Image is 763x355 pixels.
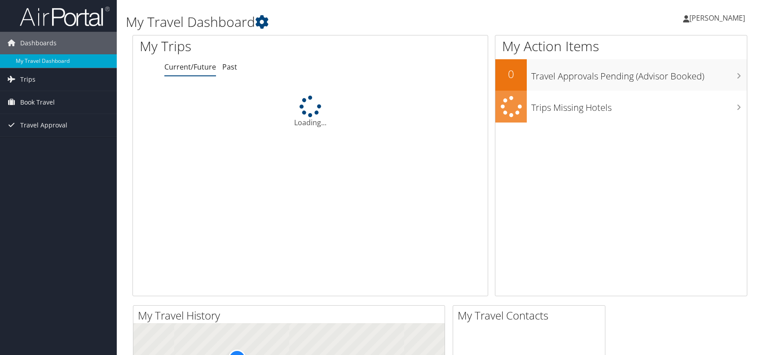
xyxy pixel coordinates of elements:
h1: My Travel Dashboard [126,13,545,31]
h2: My Travel Contacts [458,308,605,323]
h3: Travel Approvals Pending (Advisor Booked) [531,66,747,83]
a: [PERSON_NAME] [683,4,754,31]
span: Book Travel [20,91,55,114]
a: 0Travel Approvals Pending (Advisor Booked) [495,59,747,91]
img: airportal-logo.png [20,6,110,27]
span: Travel Approval [20,114,67,136]
h2: 0 [495,66,527,82]
span: Trips [20,68,35,91]
a: Current/Future [164,62,216,72]
span: [PERSON_NAME] [689,13,745,23]
span: Dashboards [20,32,57,54]
h1: My Trips [140,37,333,56]
a: Trips Missing Hotels [495,91,747,123]
h1: My Action Items [495,37,747,56]
a: Past [222,62,237,72]
h2: My Travel History [138,308,445,323]
h3: Trips Missing Hotels [531,97,747,114]
div: Loading... [133,96,488,128]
